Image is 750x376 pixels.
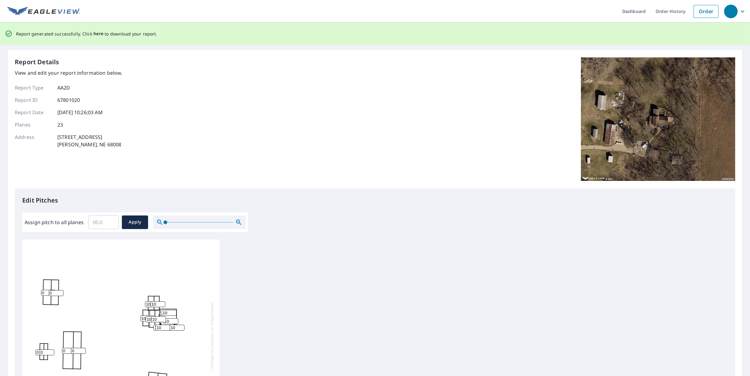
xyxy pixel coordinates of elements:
[581,57,735,181] img: Top image
[127,218,143,226] span: Apply
[57,84,70,91] p: AA2D
[15,96,52,104] p: Report ID
[57,121,63,128] p: 23
[22,196,728,205] p: Edit Pitches
[25,219,84,226] label: Assign pitch to all planes
[7,7,80,16] img: EV Logo
[15,57,59,67] p: Report Details
[694,5,719,18] a: Order
[122,215,148,229] button: Apply
[93,30,104,38] button: here
[15,121,52,128] p: Planes
[89,214,119,231] input: 00.0
[57,133,121,148] p: [STREET_ADDRESS] [PERSON_NAME], NE 68008
[15,109,52,116] p: Report Date
[16,30,157,38] p: Report generated successfully. Click to download your report.
[57,109,103,116] p: [DATE] 10:26:03 AM
[15,133,52,148] p: Address
[57,96,80,104] p: 67801020
[15,84,52,91] p: Report Type
[15,69,122,77] p: View and edit your report information below.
